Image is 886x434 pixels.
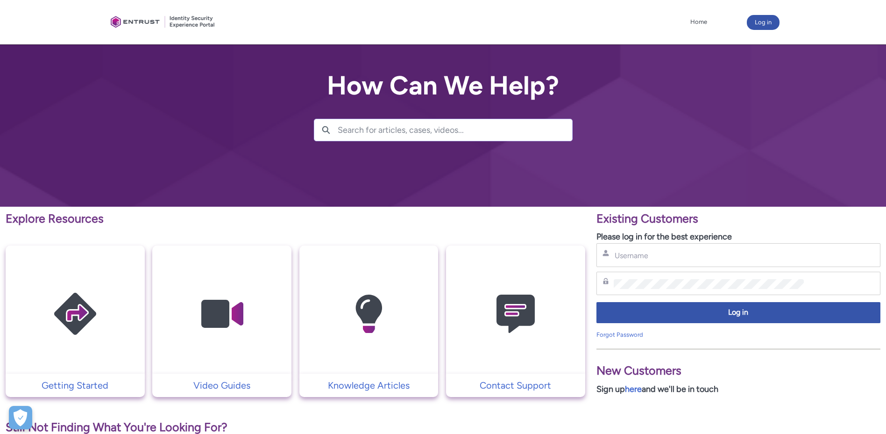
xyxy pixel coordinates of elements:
[596,231,880,243] p: Please log in for the best experience
[471,264,560,364] img: Contact Support
[10,378,140,392] p: Getting Started
[157,378,287,392] p: Video Guides
[338,119,572,141] input: Search for articles, cases, videos...
[9,406,32,429] button: Open Preferences
[31,264,120,364] img: Getting Started
[446,378,585,392] a: Contact Support
[314,119,338,141] button: Search
[596,331,643,338] a: Forgot Password
[324,264,413,364] img: Knowledge Articles
[299,378,439,392] a: Knowledge Articles
[596,210,880,228] p: Existing Customers
[602,307,874,318] span: Log in
[177,264,266,364] img: Video Guides
[152,378,291,392] a: Video Guides
[451,378,581,392] p: Contact Support
[596,383,880,396] p: Sign up and we'll be in touch
[614,251,804,260] input: Username
[6,210,585,228] p: Explore Resources
[688,15,709,29] a: Home
[9,406,32,429] div: Cookie Preferences
[314,71,573,100] h2: How Can We Help?
[6,378,145,392] a: Getting Started
[625,384,642,394] a: here
[304,378,434,392] p: Knowledge Articles
[747,15,780,30] button: Log in
[596,362,880,380] p: New Customers
[596,302,880,323] button: Log in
